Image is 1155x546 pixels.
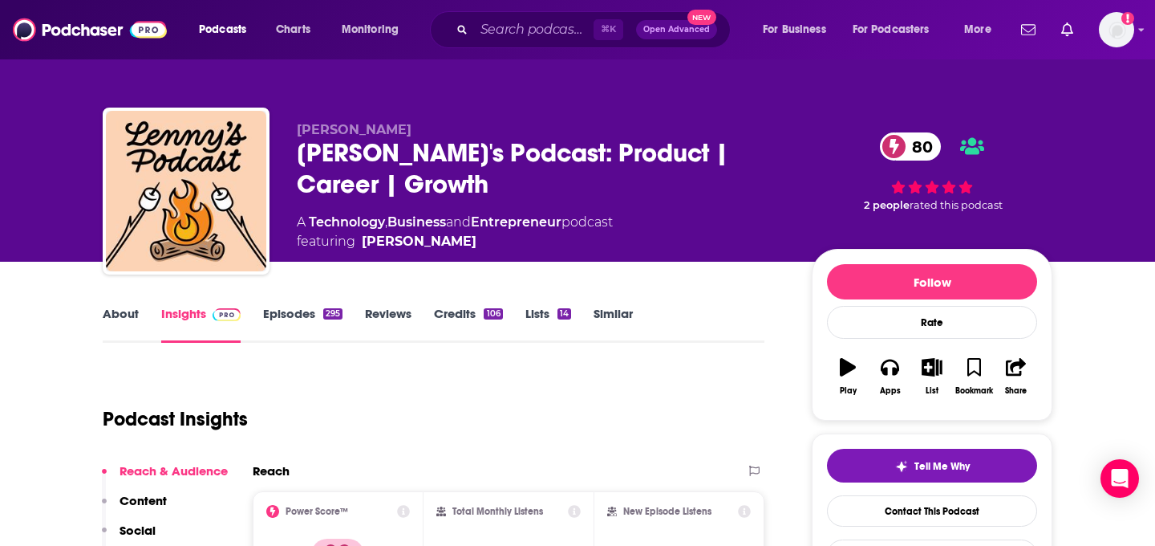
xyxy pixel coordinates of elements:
[13,14,167,45] img: Podchaser - Follow, Share and Rate Podcasts
[594,306,633,343] a: Similar
[827,348,869,405] button: Play
[853,18,930,41] span: For Podcasters
[1121,12,1134,25] svg: Add a profile image
[188,17,267,43] button: open menu
[955,386,993,396] div: Bookmark
[880,132,941,161] a: 80
[286,506,348,517] h2: Power Score™
[1100,459,1139,498] div: Open Intercom Messenger
[120,523,156,538] p: Social
[896,132,941,161] span: 80
[864,199,910,211] span: 2 people
[253,463,290,479] h2: Reach
[471,214,561,230] a: Entrepreneur
[445,11,746,48] div: Search podcasts, credits, & more...
[557,308,571,320] div: 14
[926,386,938,396] div: List
[623,506,711,517] h2: New Episode Listens
[953,17,1011,43] button: open menu
[1099,12,1134,47] span: Logged in as AutumnKatie
[643,26,710,34] span: Open Advanced
[895,460,908,473] img: tell me why sparkle
[869,348,910,405] button: Apps
[827,449,1037,483] button: tell me why sparkleTell Me Why
[827,264,1037,299] button: Follow
[263,306,342,343] a: Episodes295
[385,214,387,230] span: ,
[484,308,502,320] div: 106
[387,214,446,230] a: Business
[812,122,1052,222] div: 80 2 peoplerated this podcast
[330,17,419,43] button: open menu
[842,17,953,43] button: open menu
[763,18,826,41] span: For Business
[452,506,543,517] h2: Total Monthly Listens
[525,306,571,343] a: Lists14
[199,18,246,41] span: Podcasts
[297,232,613,251] span: featuring
[911,348,953,405] button: List
[120,493,167,508] p: Content
[1005,386,1027,396] div: Share
[103,306,139,343] a: About
[102,463,228,493] button: Reach & Audience
[213,308,241,321] img: Podchaser Pro
[840,386,857,396] div: Play
[1015,16,1042,43] a: Show notifications dropdown
[161,306,241,343] a: InsightsPodchaser Pro
[1099,12,1134,47] img: User Profile
[309,214,385,230] a: Technology
[687,10,716,25] span: New
[297,122,411,137] span: [PERSON_NAME]
[297,213,613,251] div: A podcast
[446,214,471,230] span: and
[910,199,1003,211] span: rated this podcast
[953,348,995,405] button: Bookmark
[594,19,623,40] span: ⌘ K
[120,463,228,479] p: Reach & Audience
[636,20,717,39] button: Open AdvancedNew
[102,493,167,523] button: Content
[964,18,991,41] span: More
[434,306,502,343] a: Credits106
[265,17,320,43] a: Charts
[1099,12,1134,47] button: Show profile menu
[362,232,476,251] a: Lenny Rachitsky
[827,495,1037,527] a: Contact This Podcast
[827,306,1037,339] div: Rate
[474,17,594,43] input: Search podcasts, credits, & more...
[1055,16,1080,43] a: Show notifications dropdown
[342,18,399,41] span: Monitoring
[365,306,411,343] a: Reviews
[880,386,901,396] div: Apps
[914,460,970,473] span: Tell Me Why
[276,18,310,41] span: Charts
[323,308,342,320] div: 295
[752,17,846,43] button: open menu
[103,407,248,431] h1: Podcast Insights
[995,348,1037,405] button: Share
[106,111,266,271] img: Lenny's Podcast: Product | Career | Growth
